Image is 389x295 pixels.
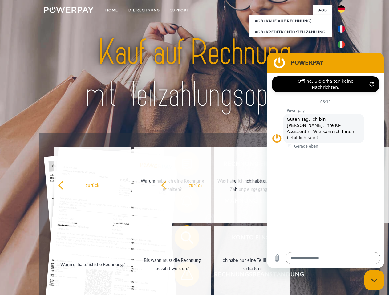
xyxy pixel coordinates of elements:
[58,260,127,268] div: Wann erhalte ich die Rechnung?
[338,41,345,48] img: it
[364,270,384,290] iframe: Schaltfläche zum Öffnen des Messaging-Fensters; Konversation läuft
[100,5,123,16] a: Home
[267,53,384,268] iframe: Messaging-Fenster
[241,177,310,193] div: Ich habe die Rechnung bereits bezahlt
[165,5,194,16] a: SUPPORT
[59,29,330,118] img: title-powerpay_de.svg
[44,7,94,13] img: logo-powerpay-white.svg
[249,15,332,26] a: AGB (Kauf auf Rechnung)
[338,5,345,13] img: de
[338,25,345,33] img: fr
[161,181,230,189] div: zurück
[138,256,207,273] div: Bis wann muss die Rechnung bezahlt werden?
[138,177,207,193] div: Warum habe ich eine Rechnung erhalten?
[217,256,287,273] div: Ich habe nur eine Teillieferung erhalten
[123,5,165,16] a: DIE RECHNUNG
[58,181,127,189] div: zurück
[249,26,332,37] a: AGB (Kreditkonto/Teilzahlung)
[313,5,332,16] a: agb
